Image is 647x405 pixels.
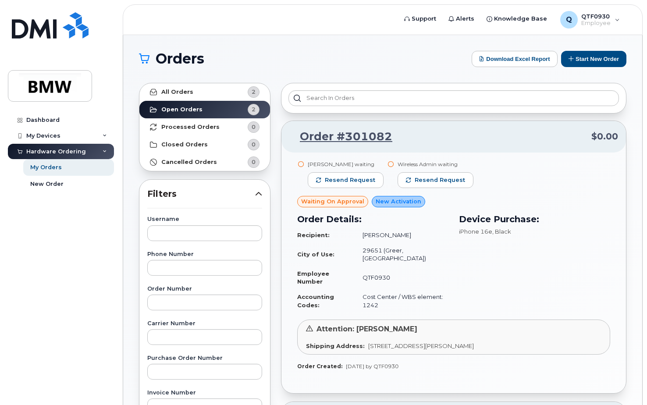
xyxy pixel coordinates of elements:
span: Resend request [415,176,465,184]
button: Download Excel Report [472,51,558,67]
span: Filters [147,188,255,200]
span: 0 [252,158,256,166]
div: Wireless Admin waiting [398,160,473,168]
label: Order Number [147,286,262,292]
td: [PERSON_NAME] [355,227,448,243]
strong: Employee Number [297,270,329,285]
a: Processed Orders0 [139,118,270,136]
strong: Recipient: [297,231,330,238]
td: 29651 (Greer, [GEOGRAPHIC_DATA]) [355,243,448,266]
label: Username [147,217,262,222]
label: Invoice Number [147,390,262,396]
button: Resend request [308,172,384,188]
button: Start New Order [561,51,626,67]
span: [DATE] by QTF0930 [346,363,398,369]
span: Attention: [PERSON_NAME] [316,325,417,333]
span: Resend request [325,176,375,184]
strong: Open Orders [161,106,203,113]
span: 0 [252,140,256,149]
strong: Shipping Address: [306,342,365,349]
span: [STREET_ADDRESS][PERSON_NAME] [368,342,474,349]
a: Cancelled Orders0 [139,153,270,171]
strong: All Orders [161,89,193,96]
strong: City of Use: [297,251,334,258]
a: Open Orders2 [139,101,270,118]
div: [PERSON_NAME] waiting [308,160,384,168]
span: $0.00 [591,130,618,143]
span: , Black [492,228,511,235]
a: All Orders2 [139,83,270,101]
span: 2 [252,105,256,114]
label: Purchase Order Number [147,355,262,361]
span: 2 [252,88,256,96]
span: Orders [156,52,204,65]
span: iPhone 16e [459,228,492,235]
span: 0 [252,123,256,131]
td: Cost Center / WBS element: 1242 [355,289,448,313]
strong: Accounting Codes: [297,293,334,309]
td: QTF0930 [355,266,448,289]
label: Phone Number [147,252,262,257]
label: Carrier Number [147,321,262,327]
strong: Cancelled Orders [161,159,217,166]
strong: Closed Orders [161,141,208,148]
a: Order #301082 [289,129,392,145]
h3: Order Details: [297,213,448,226]
strong: Order Created: [297,363,342,369]
span: Waiting On Approval [301,197,364,206]
strong: Processed Orders [161,124,220,131]
iframe: Messenger Launcher [609,367,640,398]
input: Search in orders [288,90,619,106]
span: New Activation [376,197,421,206]
button: Resend request [398,172,473,188]
h3: Device Purchase: [459,213,610,226]
a: Closed Orders0 [139,136,270,153]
